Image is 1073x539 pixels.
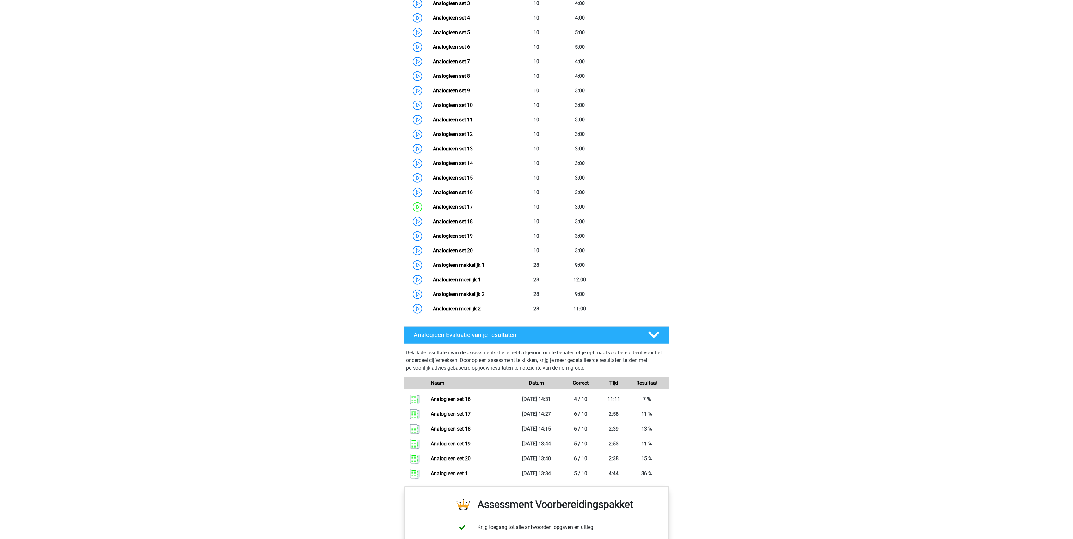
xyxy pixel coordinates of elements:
[431,470,468,476] a: Analogieen set 1
[431,426,471,432] a: Analogieen set 18
[433,189,473,195] a: Analogieen set 16
[433,102,473,108] a: Analogieen set 10
[431,396,471,402] a: Analogieen set 16
[433,0,470,6] a: Analogieen set 3
[433,204,473,210] a: Analogieen set 17
[433,29,470,35] a: Analogieen set 5
[431,411,471,417] a: Analogieen set 17
[433,218,473,224] a: Analogieen set 18
[433,73,470,79] a: Analogieen set 8
[433,146,473,152] a: Analogieen set 13
[433,117,473,123] a: Analogieen set 11
[406,349,667,372] p: Bekijk de resultaten van de assessments die je hebt afgerond om te bepalen of je optimaal voorber...
[431,441,471,447] a: Analogieen set 19
[433,277,481,283] a: Analogieen moeilijk 1
[433,248,473,254] a: Analogieen set 20
[433,291,484,297] a: Analogieen makkelijk 2
[414,331,638,339] h4: Analogieen Evaluatie van je resultaten
[433,175,473,181] a: Analogieen set 15
[433,58,470,64] a: Analogieen set 7
[558,379,603,387] div: Correct
[433,44,470,50] a: Analogieen set 6
[433,306,481,312] a: Analogieen moeilijk 2
[401,326,672,344] a: Analogieen Evaluatie van je resultaten
[625,379,669,387] div: Resultaat
[426,379,514,387] div: Naam
[433,233,473,239] a: Analogieen set 19
[431,456,471,462] a: Analogieen set 20
[433,15,470,21] a: Analogieen set 4
[433,88,470,94] a: Analogieen set 9
[433,160,473,166] a: Analogieen set 14
[603,379,625,387] div: Tijd
[515,379,559,387] div: Datum
[433,262,484,268] a: Analogieen makkelijk 1
[433,131,473,137] a: Analogieen set 12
